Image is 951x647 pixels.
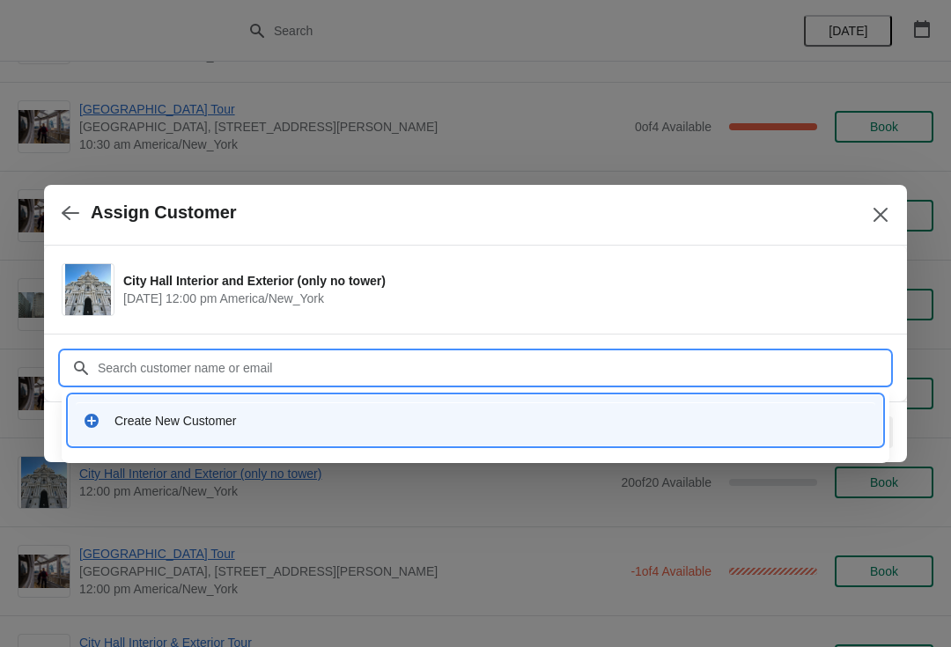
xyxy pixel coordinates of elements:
[114,412,868,430] div: Create New Customer
[65,264,112,315] img: City Hall Interior and Exterior (only no tower) | | September 12 | 12:00 pm America/New_York
[97,352,889,384] input: Search customer name or email
[91,202,237,223] h2: Assign Customer
[865,199,896,231] button: Close
[123,272,881,290] span: City Hall Interior and Exterior (only no tower)
[123,290,881,307] span: [DATE] 12:00 pm America/New_York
